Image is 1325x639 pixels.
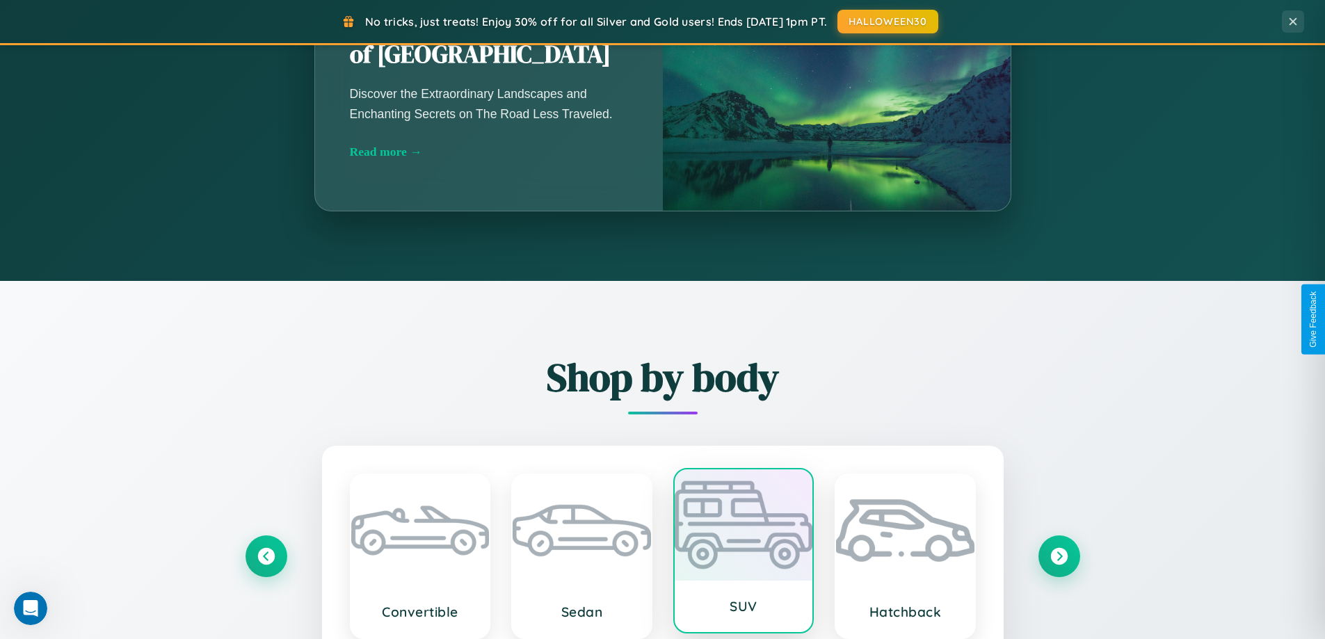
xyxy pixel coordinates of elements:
h3: Sedan [527,604,637,620]
div: Give Feedback [1308,291,1318,348]
h3: Convertible [365,604,476,620]
p: Discover the Extraordinary Landscapes and Enchanting Secrets on The Road Less Traveled. [350,84,628,123]
iframe: Intercom live chat [14,592,47,625]
h2: Shop by body [246,350,1080,404]
div: Read more → [350,145,628,159]
button: HALLOWEEN30 [837,10,938,33]
span: No tricks, just treats! Enjoy 30% off for all Silver and Gold users! Ends [DATE] 1pm PT. [365,15,827,29]
h2: Unearthing the Mystique of [GEOGRAPHIC_DATA] [350,7,628,71]
h3: Hatchback [850,604,961,620]
h3: SUV [689,598,799,615]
